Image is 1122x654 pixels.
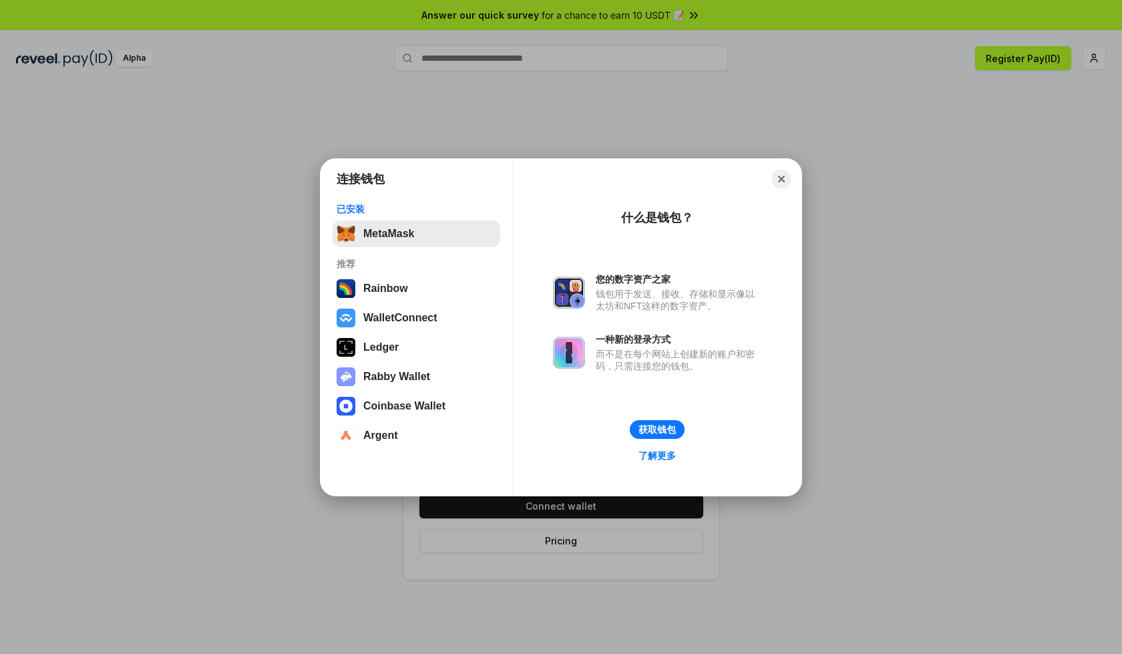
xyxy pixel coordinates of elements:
[630,420,685,439] button: 获取钱包
[337,367,355,386] img: svg+xml,%3Csvg%20xmlns%3D%22http%3A%2F%2Fwww.w3.org%2F2000%2Fsvg%22%20fill%3D%22none%22%20viewBox...
[553,337,585,369] img: svg+xml,%3Csvg%20xmlns%3D%22http%3A%2F%2Fwww.w3.org%2F2000%2Fsvg%22%20fill%3D%22none%22%20viewBox...
[337,309,355,327] img: svg+xml,%3Csvg%20width%3D%2228%22%20height%3D%2228%22%20viewBox%3D%220%200%2028%2028%22%20fill%3D...
[363,312,437,324] div: WalletConnect
[363,430,398,442] div: Argent
[553,277,585,309] img: svg+xml,%3Csvg%20xmlns%3D%22http%3A%2F%2Fwww.w3.org%2F2000%2Fsvg%22%20fill%3D%22none%22%20viewBox...
[337,279,355,298] img: svg+xml,%3Csvg%20width%3D%22120%22%20height%3D%22120%22%20viewBox%3D%220%200%20120%20120%22%20fil...
[363,283,408,295] div: Rainbow
[333,334,500,361] button: Ledger
[363,341,399,353] div: Ledger
[638,424,676,436] div: 获取钱包
[630,447,684,464] a: 了解更多
[333,220,500,247] button: MetaMask
[337,171,385,187] h1: 连接钱包
[337,397,355,416] img: svg+xml,%3Csvg%20width%3D%2228%22%20height%3D%2228%22%20viewBox%3D%220%200%2028%2028%22%20fill%3D...
[337,338,355,357] img: svg+xml,%3Csvg%20xmlns%3D%22http%3A%2F%2Fwww.w3.org%2F2000%2Fsvg%22%20width%3D%2228%22%20height%3...
[621,210,693,226] div: 什么是钱包？
[638,450,676,462] div: 了解更多
[596,333,761,345] div: 一种新的登录方式
[333,422,500,449] button: Argent
[337,426,355,445] img: svg+xml,%3Csvg%20width%3D%2228%22%20height%3D%2228%22%20viewBox%3D%220%200%2028%2028%22%20fill%3D...
[772,170,791,188] button: Close
[596,288,761,312] div: 钱包用于发送、接收、存储和显示像以太坊和NFT这样的数字资产。
[596,348,761,372] div: 而不是在每个网站上创建新的账户和密码，只需连接您的钱包。
[337,258,496,270] div: 推荐
[333,305,500,331] button: WalletConnect
[596,273,761,285] div: 您的数字资产之家
[333,275,500,302] button: Rainbow
[333,363,500,390] button: Rabby Wallet
[333,393,500,420] button: Coinbase Wallet
[363,371,430,383] div: Rabby Wallet
[337,224,355,243] img: svg+xml,%3Csvg%20fill%3D%22none%22%20height%3D%2233%22%20viewBox%3D%220%200%2035%2033%22%20width%...
[363,400,445,412] div: Coinbase Wallet
[337,203,496,215] div: 已安装
[363,228,414,240] div: MetaMask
